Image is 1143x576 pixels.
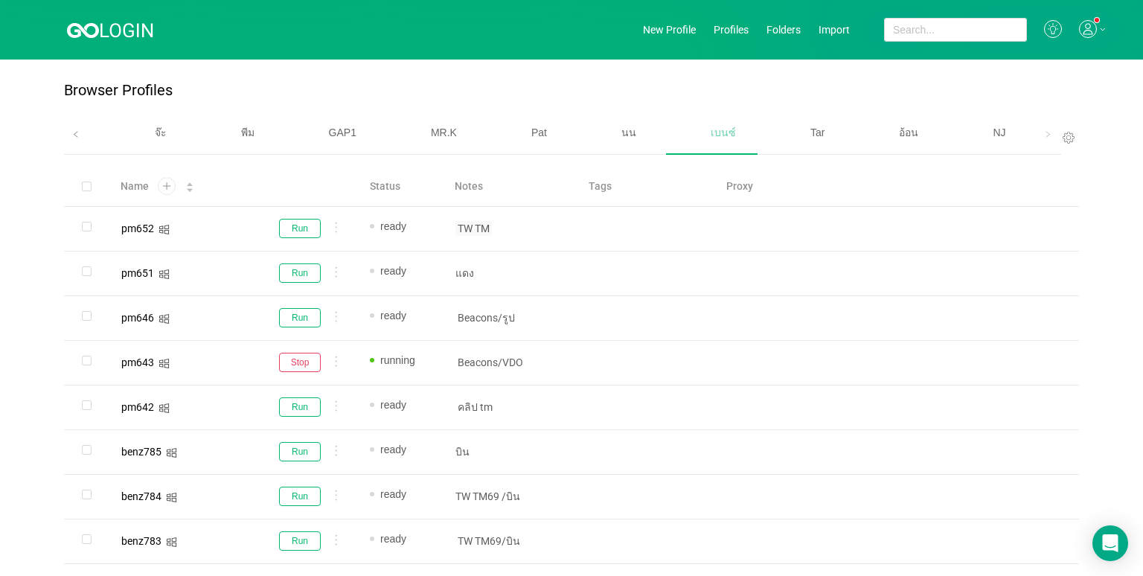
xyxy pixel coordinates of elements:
[531,127,547,138] span: Pat
[186,186,194,191] i: icon: caret-down
[279,353,321,372] button: Stop
[159,358,170,369] i: icon: windows
[64,82,173,99] p: Browser Profiles
[643,24,696,36] a: New Profile
[159,403,170,414] i: icon: windows
[380,310,406,321] span: ready
[1095,18,1099,22] sup: 1
[455,355,525,370] span: Beacons/VDO
[455,444,564,459] p: บิน
[166,492,177,503] i: icon: windows
[621,127,636,138] span: นน
[455,534,522,548] span: TW TM69/บิน
[159,224,170,235] i: icon: windows
[455,179,483,194] span: Notes
[380,533,406,545] span: ready
[455,266,564,281] p: แดง
[155,127,167,138] span: จ๊ะ
[279,308,321,327] button: Run
[121,313,154,323] div: pm646
[121,268,154,278] div: pm651
[186,181,194,185] i: icon: caret-up
[589,179,612,194] span: Tags
[884,18,1027,42] input: Search...
[72,131,80,138] i: icon: left
[279,531,321,551] button: Run
[279,397,321,417] button: Run
[455,400,495,415] span: คลิป tm
[380,399,406,411] span: ready
[431,127,457,138] span: MR.K
[166,537,177,548] i: icon: windows
[166,447,177,458] i: icon: windows
[819,24,850,36] a: Import
[499,489,522,504] span: /บิน
[714,24,749,36] a: Profiles
[279,219,321,238] button: Run
[159,313,170,324] i: icon: windows
[185,180,194,191] div: Sort
[455,221,492,236] span: TW TM
[1044,131,1051,138] i: icon: right
[380,444,406,455] span: ready
[380,354,415,366] span: running
[121,357,154,368] div: pm643
[993,127,1005,138] span: NJ
[121,536,161,546] div: benz783
[370,179,400,194] span: Status
[810,127,825,138] span: Tar
[121,402,154,412] div: pm642
[159,269,170,280] i: icon: windows
[899,127,918,138] span: อ้อน
[380,488,406,500] span: ready
[121,223,154,234] div: pm652
[726,179,753,194] span: Proxy
[455,489,564,504] p: TW TM69
[455,310,517,325] span: Beacons/รูป
[279,442,321,461] button: Run
[279,263,321,283] button: Run
[329,127,356,138] span: GAP1
[766,24,801,36] a: Folders
[279,487,321,506] button: Run
[241,127,254,138] span: พีม
[380,220,406,232] span: ready
[121,491,161,502] div: benz784
[121,179,149,194] span: Name
[380,265,406,277] span: ready
[711,127,736,138] span: เบนซ์
[1092,525,1128,561] div: Open Intercom Messenger
[121,447,161,457] div: benz785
